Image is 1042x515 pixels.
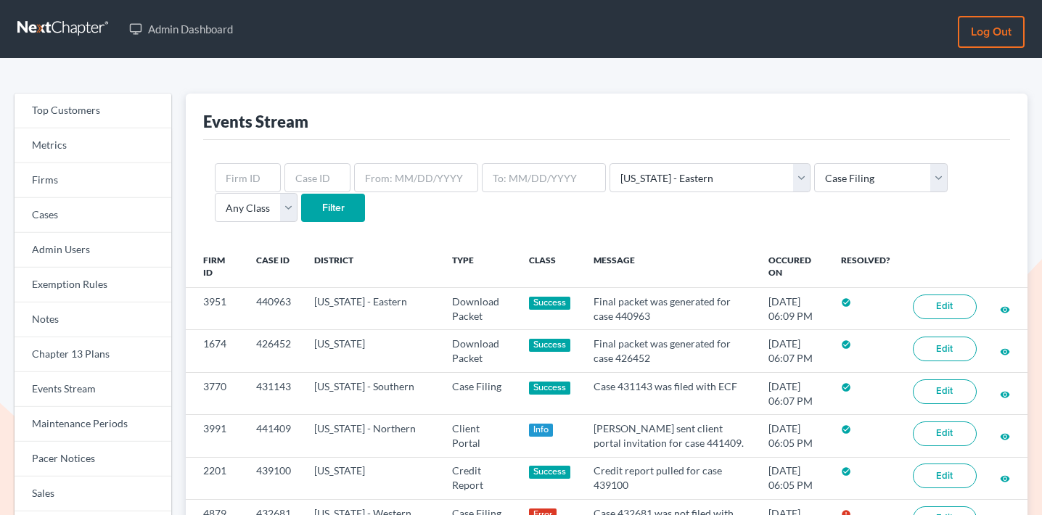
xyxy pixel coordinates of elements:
[1000,345,1010,357] a: visibility
[913,379,977,404] a: Edit
[15,94,171,128] a: Top Customers
[245,372,303,414] td: 431143
[15,268,171,302] a: Exemption Rules
[757,330,829,372] td: [DATE] 06:07 PM
[440,457,517,499] td: Credit Report
[245,415,303,457] td: 441409
[186,372,245,414] td: 3770
[757,372,829,414] td: [DATE] 06:07 PM
[15,337,171,372] a: Chapter 13 Plans
[958,16,1025,48] a: Log out
[15,233,171,268] a: Admin Users
[582,372,757,414] td: Case 431143 was filed with ECF
[1000,305,1010,315] i: visibility
[186,457,245,499] td: 2201
[1000,429,1010,442] a: visibility
[529,339,571,352] div: Success
[186,288,245,330] td: 3951
[15,477,171,511] a: Sales
[829,246,901,288] th: Resolved?
[1000,390,1010,400] i: visibility
[529,424,554,437] div: Info
[15,163,171,198] a: Firms
[582,415,757,457] td: [PERSON_NAME] sent client portal invitation for case 441409.
[913,294,977,319] a: Edit
[203,111,308,132] div: Events Stream
[245,330,303,372] td: 426452
[440,288,517,330] td: Download Packet
[757,288,829,330] td: [DATE] 06:09 PM
[841,339,851,350] i: check_circle
[186,246,245,288] th: Firm ID
[15,198,171,233] a: Cases
[245,246,303,288] th: Case ID
[913,463,977,488] a: Edit
[757,246,829,288] th: Occured On
[303,372,440,414] td: [US_STATE] - Southern
[215,163,281,192] input: Firm ID
[303,457,440,499] td: [US_STATE]
[15,372,171,407] a: Events Stream
[15,128,171,163] a: Metrics
[582,457,757,499] td: Credit report pulled for case 439100
[757,415,829,457] td: [DATE] 06:05 PM
[582,288,757,330] td: Final packet was generated for case 440963
[284,163,350,192] input: Case ID
[529,466,571,479] div: Success
[122,16,240,42] a: Admin Dashboard
[757,457,829,499] td: [DATE] 06:05 PM
[841,424,851,434] i: check_circle
[841,466,851,477] i: check_circle
[245,457,303,499] td: 439100
[1000,387,1010,400] a: visibility
[1000,347,1010,357] i: visibility
[529,382,571,395] div: Success
[15,407,171,442] a: Maintenance Periods
[440,246,517,288] th: Type
[440,415,517,457] td: Client Portal
[529,297,571,310] div: Success
[440,330,517,372] td: Download Packet
[582,246,757,288] th: Message
[186,330,245,372] td: 1674
[841,297,851,308] i: check_circle
[913,421,977,446] a: Edit
[15,442,171,477] a: Pacer Notices
[354,163,478,192] input: From: MM/DD/YYYY
[1000,474,1010,484] i: visibility
[186,415,245,457] td: 3991
[1000,471,1010,484] a: visibility
[303,288,440,330] td: [US_STATE] - Eastern
[1000,432,1010,442] i: visibility
[913,337,977,361] a: Edit
[301,194,365,223] input: Filter
[303,415,440,457] td: [US_STATE] - Northern
[841,382,851,392] i: check_circle
[303,330,440,372] td: [US_STATE]
[15,302,171,337] a: Notes
[1000,302,1010,315] a: visibility
[517,246,583,288] th: Class
[582,330,757,372] td: Final packet was generated for case 426452
[303,246,440,288] th: District
[245,288,303,330] td: 440963
[482,163,606,192] input: To: MM/DD/YYYY
[440,372,517,414] td: Case Filing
